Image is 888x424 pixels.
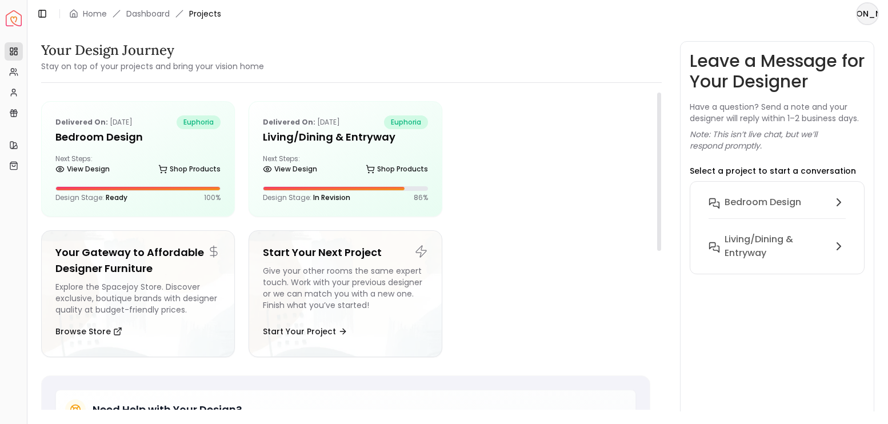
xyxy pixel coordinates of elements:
p: Design Stage: [55,193,127,202]
p: [DATE] [263,115,340,129]
img: Spacejoy Logo [6,10,22,26]
div: Explore the Spacejoy Store. Discover exclusive, boutique brands with designer quality at budget-f... [55,281,221,315]
span: In Revision [313,193,350,202]
button: Living/Dining & Entryway [699,228,855,265]
span: Projects [189,8,221,19]
h3: Leave a Message for Your Designer [690,51,865,92]
button: Browse Store [55,320,122,343]
a: Shop Products [158,161,221,177]
p: 86 % [414,193,428,202]
a: View Design [263,161,317,177]
p: [DATE] [55,115,133,129]
nav: breadcrumb [69,8,221,19]
span: Ready [106,193,127,202]
h3: Your Design Journey [41,41,264,59]
p: Note: This isn’t live chat, but we’ll respond promptly. [690,129,865,151]
h5: Start Your Next Project [263,245,428,261]
b: Delivered on: [55,117,108,127]
p: Design Stage: [263,193,350,202]
a: Dashboard [126,8,170,19]
button: [PERSON_NAME] [856,2,879,25]
a: Shop Products [366,161,428,177]
h5: Need Help with Your Design? [93,402,242,418]
div: Next Steps: [55,154,221,177]
span: [PERSON_NAME] [857,3,878,24]
span: euphoria [384,115,428,129]
h5: Living/Dining & Entryway [263,129,428,145]
p: Have a question? Send a note and your designer will reply within 1–2 business days. [690,101,865,124]
h6: Living/Dining & Entryway [725,233,828,260]
h5: Your Gateway to Affordable Designer Furniture [55,245,221,277]
h6: Bedroom design [725,195,801,209]
span: euphoria [177,115,221,129]
div: Next Steps: [263,154,428,177]
b: Delivered on: [263,117,315,127]
a: Your Gateway to Affordable Designer FurnitureExplore the Spacejoy Store. Discover exclusive, bout... [41,230,235,357]
div: Give your other rooms the same expert touch. Work with your previous designer or we can match you... [263,265,428,315]
p: Select a project to start a conversation [690,165,856,177]
a: Start Your Next ProjectGive your other rooms the same expert touch. Work with your previous desig... [249,230,442,357]
p: 100 % [204,193,221,202]
button: Start Your Project [263,320,347,343]
a: View Design [55,161,110,177]
small: Stay on top of your projects and bring your vision home [41,61,264,72]
button: Bedroom design [699,191,855,228]
h5: Bedroom design [55,129,221,145]
a: Home [83,8,107,19]
a: Spacejoy [6,10,22,26]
